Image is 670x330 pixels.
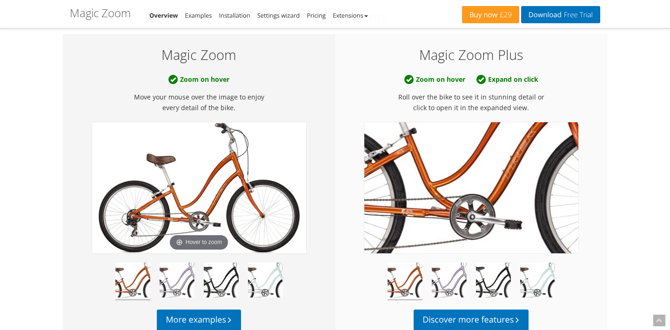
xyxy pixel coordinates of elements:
img: Purple [160,263,194,300]
a: Buy now£29 [462,6,519,23]
a: Installation [219,11,250,20]
img: Purple [432,263,467,300]
span: £29 [497,11,512,19]
span: Free Trial [562,11,593,19]
b: Zoom on hover [164,72,234,87]
h5: Magic Zoom [72,47,326,62]
p: Roll over the bike to see it in stunning detail or click to open it in the expanded view. [344,92,598,113]
img: Orange [115,263,150,300]
a: Extensions [333,11,368,20]
img: Green [520,263,555,300]
a: Pricing [307,11,326,20]
h5: Magic Zoom Plus [344,47,598,62]
a: Settings wizard [257,11,300,20]
a: DownloadFree Trial [521,6,600,23]
h1: Magic Zoom [70,7,131,19]
b: Expand on click [472,72,543,87]
b: Zoom on hover [400,72,470,87]
p: Move your mouse over the image to enjoy every detail of the bike. [72,92,326,113]
a: Hover to zoom [92,122,306,253]
a: Overview [149,11,178,20]
img: Green [248,263,283,300]
img: Black [476,263,511,300]
img: Black [204,263,239,300]
img: Orange [388,263,422,300]
a: Examples [185,11,212,20]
